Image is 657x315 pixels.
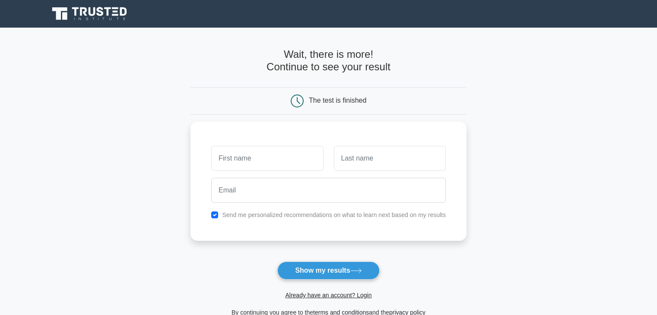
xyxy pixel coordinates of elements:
[222,211,446,218] label: Send me personalized recommendations on what to learn next based on my results
[211,178,446,203] input: Email
[211,146,323,171] input: First name
[277,261,379,280] button: Show my results
[334,146,446,171] input: Last name
[285,292,371,299] a: Already have an account? Login
[190,48,467,73] h4: Wait, there is more! Continue to see your result
[309,97,366,104] div: The test is finished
